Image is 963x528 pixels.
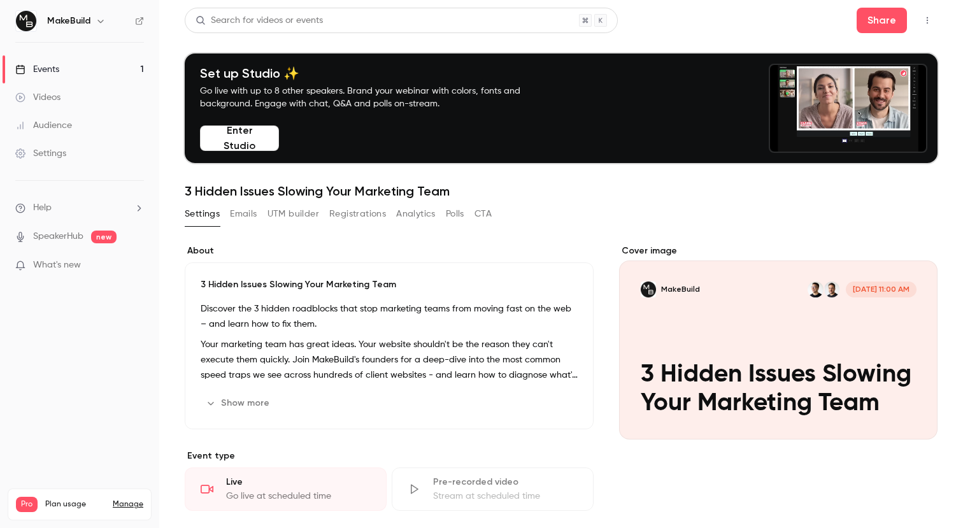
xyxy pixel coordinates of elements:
[129,260,144,271] iframe: Noticeable Trigger
[474,204,492,224] button: CTA
[433,476,578,489] div: Pre-recorded video
[619,245,938,439] section: Cover image
[200,125,279,151] button: Enter Studio
[196,14,323,27] div: Search for videos or events
[200,85,550,110] p: Go live with up to 8 other speakers. Brand your webinar with colors, fonts and background. Engage...
[201,337,578,383] p: Your marketing team has great ideas. Your website shouldn't be the reason they can't execute them...
[201,278,578,291] p: 3 Hidden Issues Slowing Your Marketing Team
[433,490,578,503] div: Stream at scheduled time
[33,259,81,272] span: What's new
[226,476,371,489] div: Live
[91,231,117,243] span: new
[33,230,83,243] a: SpeakerHub
[230,204,257,224] button: Emails
[226,490,371,503] div: Go live at scheduled time
[15,63,59,76] div: Events
[33,201,52,215] span: Help
[185,183,938,199] h1: 3 Hidden Issues Slowing Your Marketing Team
[113,499,143,510] a: Manage
[15,147,66,160] div: Settings
[47,15,90,27] h6: MakeBuild
[619,245,938,257] label: Cover image
[185,245,594,257] label: About
[15,91,61,104] div: Videos
[16,497,38,512] span: Pro
[201,393,277,413] button: Show more
[15,201,144,215] li: help-dropdown-opener
[446,204,464,224] button: Polls
[201,301,578,332] p: Discover the 3 hidden roadblocks that stop marketing teams from moving fast on the web – and lear...
[185,467,387,511] div: LiveGo live at scheduled time
[15,119,72,132] div: Audience
[857,8,907,33] button: Share
[185,450,594,462] p: Event type
[396,204,436,224] button: Analytics
[45,499,105,510] span: Plan usage
[16,11,36,31] img: MakeBuild
[392,467,594,511] div: Pre-recorded videoStream at scheduled time
[200,66,550,81] h4: Set up Studio ✨
[329,204,386,224] button: Registrations
[185,204,220,224] button: Settings
[267,204,319,224] button: UTM builder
